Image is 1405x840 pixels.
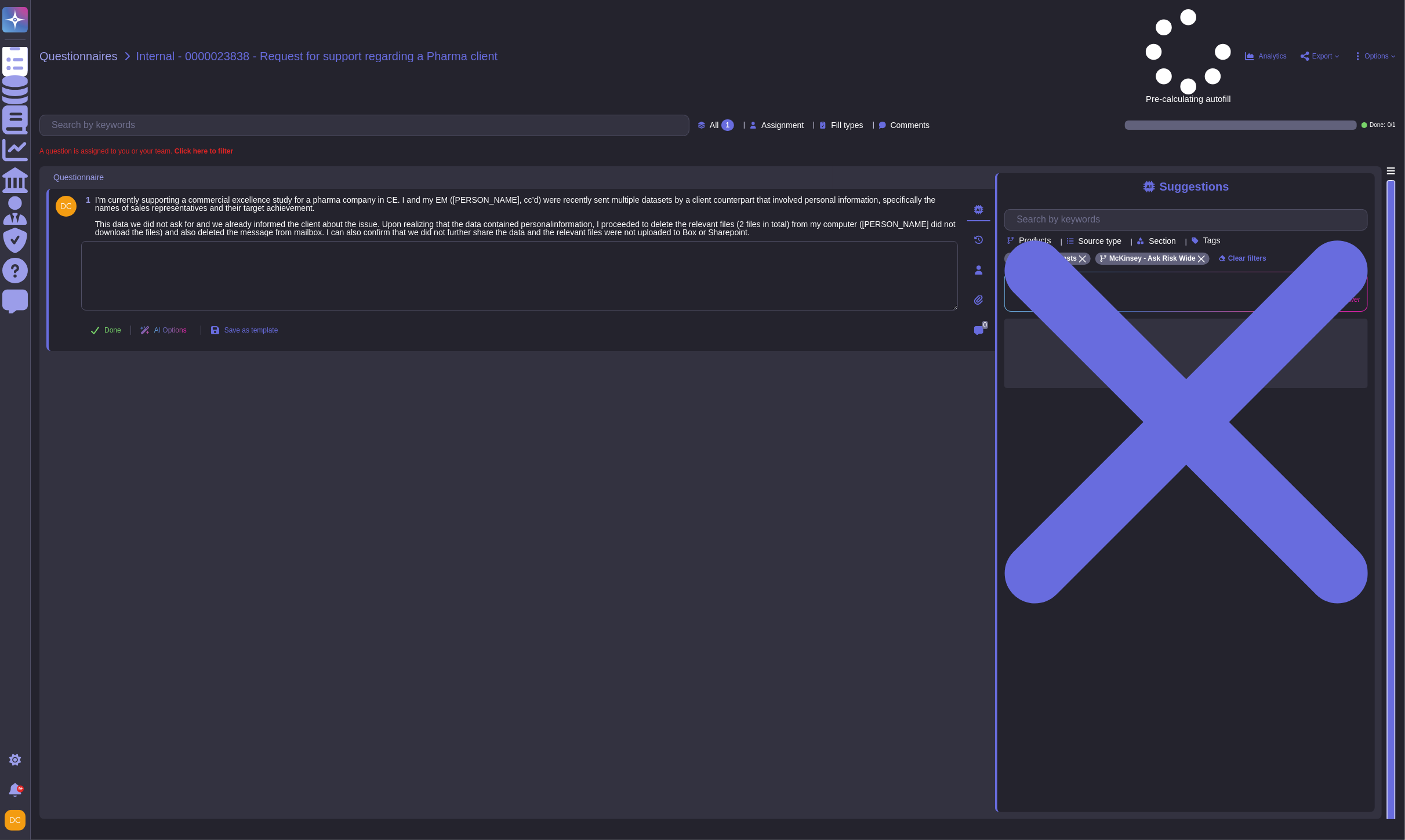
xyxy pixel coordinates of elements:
[39,148,233,155] span: A question is assigned to you or your team.
[154,327,187,334] span: AI Options
[721,119,735,131] div: 1
[1365,53,1389,60] span: Options
[710,121,719,129] span: All
[104,327,121,334] span: Done
[831,121,863,129] span: Fill types
[53,173,104,181] span: Questionnaire
[1388,122,1396,128] span: 0 / 1
[39,50,118,62] span: Questionnaires
[2,808,34,833] button: user
[982,321,989,329] span: 0
[172,147,233,155] b: Click here to filter
[1370,122,1385,128] span: Done:
[891,121,930,129] span: Comments
[201,319,288,342] button: Save as template
[81,196,90,204] span: 1
[1312,53,1333,60] span: Export
[136,50,498,62] span: Internal - 0000023838 - Request for support regarding a Pharma client
[1011,210,1367,230] input: Search by keywords
[761,121,804,129] span: Assignment
[56,196,77,217] img: user
[17,786,24,792] div: 9+
[81,319,130,342] button: Done
[224,327,278,334] span: Save as template
[1146,9,1231,103] span: Pre-calculating autofill
[1259,53,1287,60] span: Analytics
[46,115,689,136] input: Search by keywords
[1245,52,1287,61] button: Analytics
[5,810,26,831] img: user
